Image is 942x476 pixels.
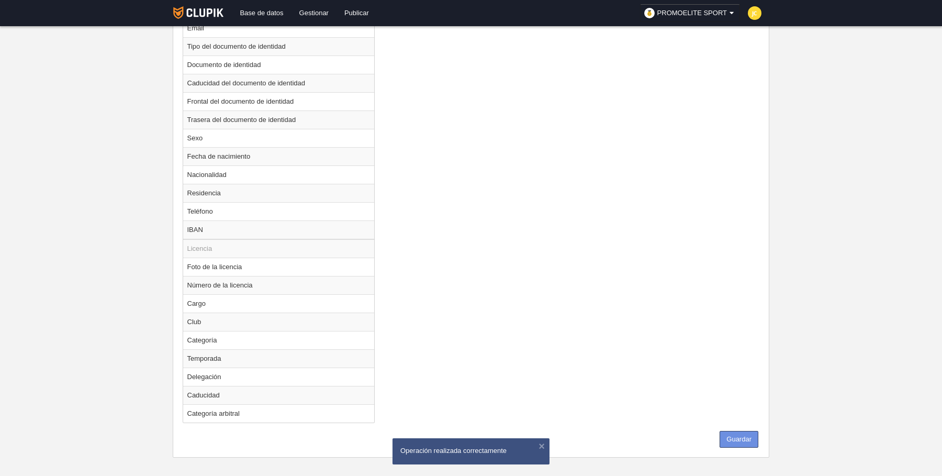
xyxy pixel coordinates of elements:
[183,349,375,368] td: Temporada
[173,6,224,19] img: Clupik
[183,19,375,37] td: Email
[183,110,375,129] td: Trasera del documento de identidad
[183,258,375,276] td: Foto de la licencia
[183,184,375,202] td: Residencia
[183,220,375,239] td: IBAN
[183,165,375,184] td: Nacionalidad
[536,441,547,451] button: ×
[183,276,375,294] td: Número de la licencia
[183,368,375,386] td: Delegación
[183,294,375,313] td: Cargo
[640,4,740,22] a: PROMOELITE SPORT
[183,239,375,258] td: Licencia
[183,331,375,349] td: Categoría
[183,92,375,110] td: Frontal del documento de identidad
[183,202,375,220] td: Teléfono
[720,431,758,448] button: Guardar
[657,8,727,18] span: PROMOELITE SPORT
[748,6,761,20] img: c2l6ZT0zMHgzMCZmcz05JnRleHQ9SkMmYmc9ZmRkODM1.png
[400,446,542,456] div: Operación realizada correctamente
[183,56,375,74] td: Documento de identidad
[183,313,375,331] td: Club
[183,37,375,56] td: Tipo del documento de identidad
[183,129,375,147] td: Sexo
[183,404,375,423] td: Categoría arbitral
[644,8,655,18] img: organizador.30x30.png
[183,147,375,165] td: Fecha de nacimiento
[183,74,375,92] td: Caducidad del documento de identidad
[183,386,375,404] td: Caducidad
